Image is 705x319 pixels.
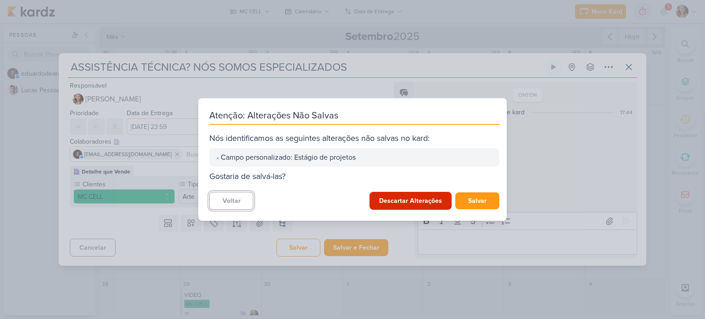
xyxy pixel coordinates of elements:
div: Atenção: Alterações Não Salvas [209,109,499,125]
button: Descartar Alterações [369,192,452,210]
div: - Campo personalizado: Estágio de projetos [217,152,492,163]
button: Voltar [209,192,253,210]
div: Nós identificamos as seguintes alterações não salvas no kard: [209,132,499,145]
button: Salvar [455,192,499,209]
div: Gostaria de salvá-las? [209,170,499,183]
